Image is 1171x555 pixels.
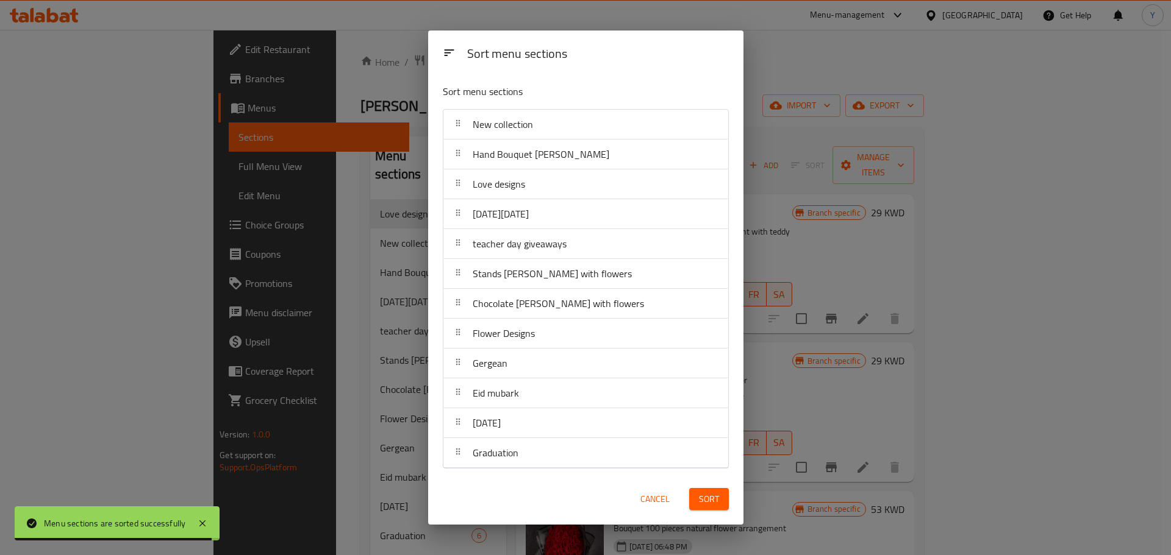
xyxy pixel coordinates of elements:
[443,259,728,289] div: Stands [PERSON_NAME] with flowers
[44,517,185,530] div: Menu sections are sorted successfully
[473,235,567,253] span: teacher day giveaways
[443,348,728,378] div: Gergean
[443,229,728,259] div: teacher day giveaways
[473,294,644,313] span: Chocolate [PERSON_NAME] with flowers
[699,492,719,507] span: Sort
[443,110,728,140] div: New collection
[443,289,728,319] div: Chocolate [PERSON_NAME] with flowers
[636,488,675,511] button: Cancel
[473,414,501,432] span: [DATE]
[443,438,728,468] div: Graduation
[473,324,535,342] span: Flower Designs
[689,488,729,511] button: Sort
[443,378,728,408] div: Eid mubark
[443,140,728,169] div: Hand Bouquet [PERSON_NAME]
[462,41,734,68] div: Sort menu sections
[473,444,518,462] span: Graduation
[443,408,728,438] div: [DATE]
[443,199,728,229] div: [DATE][DATE]
[473,264,632,283] span: Stands [PERSON_NAME] with flowers
[473,205,529,223] span: [DATE][DATE]
[473,354,507,372] span: Gergean
[473,384,519,402] span: Eid mubark
[473,175,525,193] span: Love designs
[473,145,609,163] span: Hand Bouquet [PERSON_NAME]
[443,319,728,348] div: Flower Designs
[443,84,670,99] p: Sort menu sections
[443,169,728,199] div: Love designs
[640,492,670,507] span: Cancel
[473,115,533,133] span: New collection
